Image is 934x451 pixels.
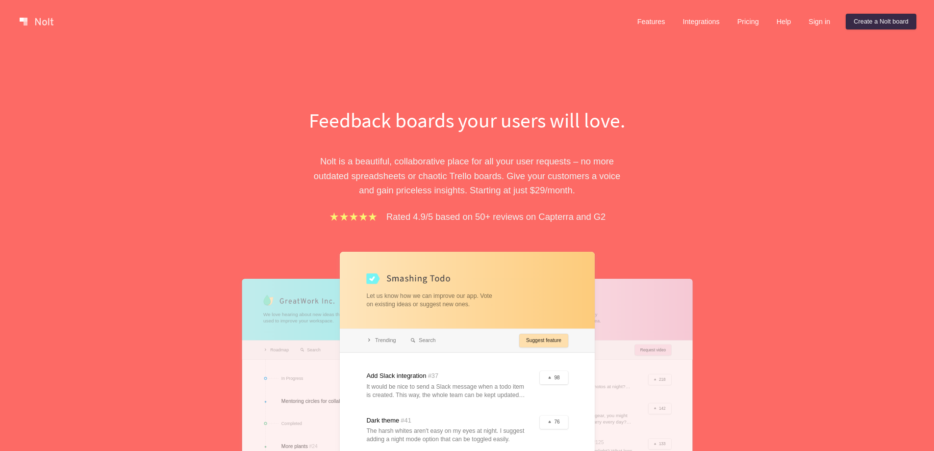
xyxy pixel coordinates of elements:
[298,106,636,134] h1: Feedback boards your users will love.
[846,14,916,29] a: Create a Nolt board
[769,14,799,29] a: Help
[730,14,767,29] a: Pricing
[630,14,673,29] a: Features
[328,211,379,222] img: stars.b067e34983.png
[801,14,838,29] a: Sign in
[675,14,727,29] a: Integrations
[386,210,606,224] p: Rated 4.9/5 based on 50+ reviews on Capterra and G2
[298,154,636,197] p: Nolt is a beautiful, collaborative place for all your user requests – no more outdated spreadshee...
